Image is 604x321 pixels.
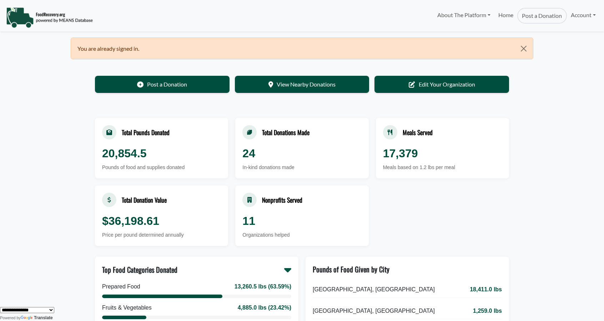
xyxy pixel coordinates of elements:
[403,128,433,137] div: Meals Served
[102,164,221,171] div: Pounds of food and supplies donated
[235,76,369,93] a: View Nearby Donations
[102,303,152,312] div: Fruits & Vegetables
[313,285,435,294] span: [GEOGRAPHIC_DATA], [GEOGRAPHIC_DATA]
[383,145,502,162] div: 17,379
[242,164,361,171] div: In-kind donations made
[515,38,533,59] button: Close
[494,8,517,24] a: Home
[433,8,494,22] a: About The Platform
[122,195,167,204] div: Total Donation Value
[383,164,502,171] div: Meals based on 1.2 lbs per meal
[102,282,140,291] div: Prepared Food
[102,145,221,162] div: 20,854.5
[102,264,177,275] div: Top Food Categories Donated
[470,285,502,294] span: 18,411.0 lbs
[313,264,389,275] div: Pounds of Food Given by City
[262,195,302,204] div: Nonprofits Served
[567,8,600,22] a: Account
[242,145,361,162] div: 24
[235,282,291,291] div: 13,260.5 lbs (63.59%)
[21,316,34,321] img: Google Translate
[374,76,509,93] a: Edit Your Organization
[242,231,361,239] div: Organizations helped
[517,8,567,24] a: Post a Donation
[102,231,221,239] div: Price per pound determined annually
[122,128,170,137] div: Total Pounds Donated
[102,212,221,229] div: $36,198.61
[238,303,291,312] div: 4,885.0 lbs (23.42%)
[95,76,230,93] a: Post a Donation
[242,212,361,229] div: 11
[21,315,53,320] a: Translate
[71,38,533,59] div: You are already signed in.
[6,7,93,28] img: NavigationLogo_FoodRecovery-91c16205cd0af1ed486a0f1a7774a6544ea792ac00100771e7dd3ec7c0e58e41.png
[262,128,309,137] div: Total Donations Made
